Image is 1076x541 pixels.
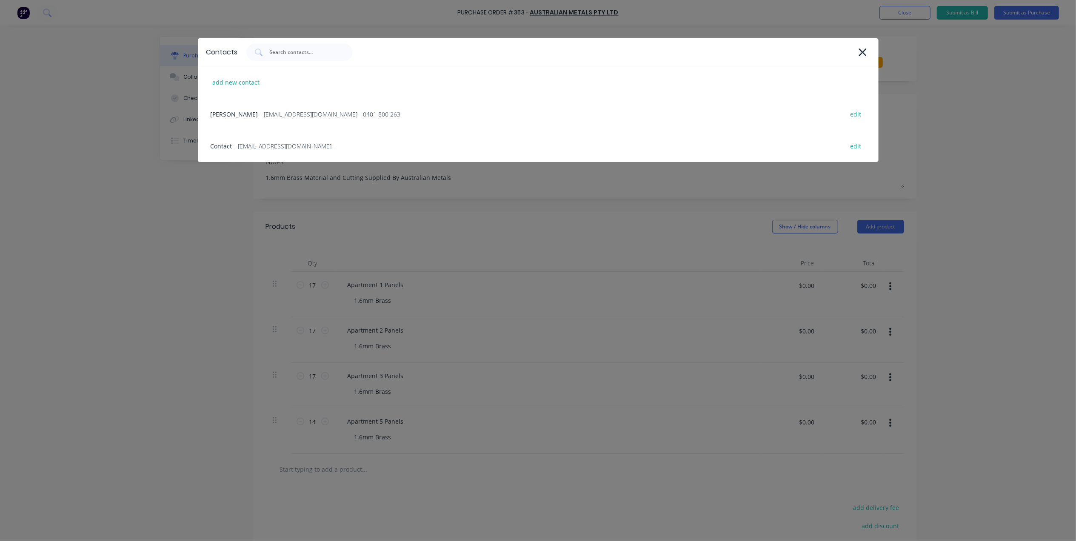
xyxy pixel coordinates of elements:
[846,140,866,153] div: edit
[269,48,340,57] input: Search contacts...
[234,142,336,151] span: - [EMAIL_ADDRESS][DOMAIN_NAME] -
[846,108,866,121] div: edit
[208,76,264,89] div: add new contact
[198,98,879,130] div: [PERSON_NAME]
[206,47,238,57] div: Contacts
[260,110,401,119] span: - [EMAIL_ADDRESS][DOMAIN_NAME] - 0401 800 263
[198,130,879,162] div: Contact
